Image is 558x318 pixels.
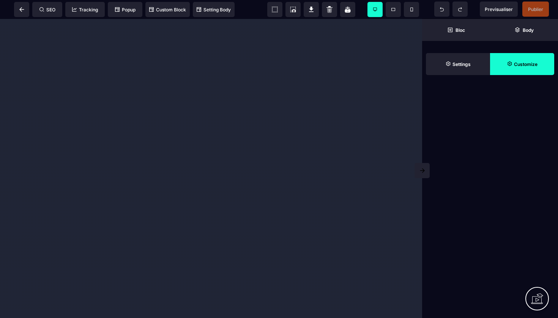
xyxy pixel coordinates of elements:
span: Previsualiser [485,6,513,12]
span: Preview [480,2,518,17]
strong: Customize [514,61,538,67]
span: Publier [528,6,543,12]
span: Custom Block [149,7,186,13]
strong: Bloc [456,27,465,33]
span: Open Style Manager [490,53,554,75]
span: Popup [115,7,136,13]
span: Open Layer Manager [490,19,558,41]
span: Tracking [72,7,98,13]
strong: Settings [452,61,471,67]
strong: Body [523,27,534,33]
span: Settings [426,53,490,75]
span: View components [267,2,282,17]
span: Open Blocks [422,19,490,41]
span: SEO [39,7,55,13]
span: Setting Body [197,7,231,13]
span: Screenshot [285,2,301,17]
